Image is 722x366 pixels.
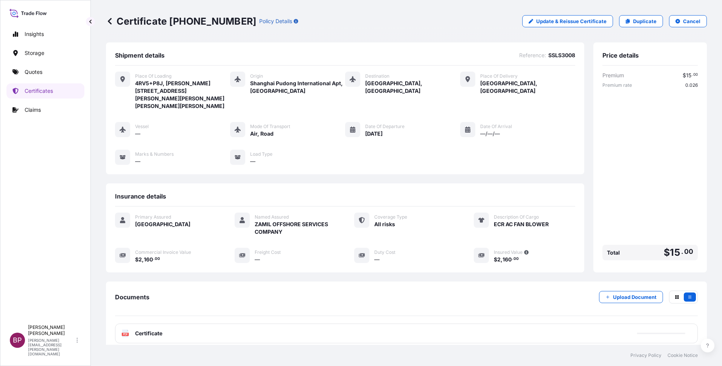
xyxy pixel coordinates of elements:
span: Price details [602,52,639,59]
span: 2 [138,257,142,262]
span: — [135,130,140,138]
span: 00 [684,249,693,254]
span: Insured Value [494,249,523,255]
span: Destination [365,73,389,79]
p: [PERSON_NAME] [PERSON_NAME] [28,324,75,336]
span: 0.026 [685,82,698,88]
span: [DATE] [365,130,383,138]
span: Vessel [135,124,149,130]
span: . [512,258,513,260]
span: Total [607,249,620,257]
p: Upload Document [613,293,657,301]
span: 2 [497,257,501,262]
span: . [681,249,683,254]
span: Premium [602,72,624,79]
a: Cookie Notice [668,352,698,358]
span: Primary Assured [135,214,171,220]
span: 4RV5+P8J, [PERSON_NAME][STREET_ADDRESS][PERSON_NAME][PERSON_NAME][PERSON_NAME][PERSON_NAME] [135,80,230,110]
span: [GEOGRAPHIC_DATA], [GEOGRAPHIC_DATA] [480,80,575,95]
p: Duplicate [633,17,657,25]
button: Cancel [669,15,707,27]
a: Duplicate [619,15,663,27]
span: 160 [503,257,512,262]
span: 00 [155,258,160,260]
span: $ [664,248,670,257]
span: ECR AC FAN BLOWER [494,221,549,228]
span: [GEOGRAPHIC_DATA], [GEOGRAPHIC_DATA] [365,80,460,95]
span: . [153,258,154,260]
span: Premium rate [602,82,632,88]
p: [PERSON_NAME][EMAIL_ADDRESS][PERSON_NAME][DOMAIN_NAME] [28,338,75,356]
span: Shanghai Pudong International Apt, [GEOGRAPHIC_DATA] [250,80,345,95]
span: Insurance details [115,192,166,200]
span: Date of Arrival [480,124,512,130]
span: 00 [693,74,698,76]
a: Claims [6,102,84,117]
text: PDF [123,333,128,336]
span: Shipment details [115,52,165,59]
span: Place of Delivery [480,73,518,79]
span: Freight Cost [255,249,281,255]
a: Update & Reissue Certificate [522,15,613,27]
span: , [501,257,503,262]
button: Upload Document [599,291,663,303]
span: All risks [374,221,395,228]
p: Claims [25,106,41,114]
span: — [250,158,255,165]
span: Reference : [519,52,546,59]
span: 160 [144,257,153,262]
span: — [255,256,260,263]
a: Quotes [6,64,84,80]
span: Coverage Type [374,214,407,220]
p: Insights [25,30,44,38]
span: Load Type [250,151,272,157]
span: Named Assured [255,214,289,220]
span: Place of Loading [135,73,171,79]
a: Storage [6,45,84,61]
span: Description Of Cargo [494,214,539,220]
span: Duty Cost [374,249,395,255]
span: , [142,257,144,262]
span: Air, Road [250,130,274,138]
p: Policy Details [259,17,292,25]
p: Certificates [25,87,53,95]
span: — [135,158,140,165]
span: $ [494,257,497,262]
span: — [374,256,380,263]
a: Privacy Policy [630,352,661,358]
span: ZAMIL OFFSHORE SERVICES COMPANY [255,221,336,236]
span: 15 [670,248,680,257]
span: Date of Departure [365,124,405,130]
span: Origin [250,73,263,79]
p: Quotes [25,68,42,76]
span: $ [683,73,686,78]
a: Insights [6,27,84,42]
p: Storage [25,49,44,57]
span: —/—/— [480,130,500,138]
span: $ [135,257,138,262]
p: Cancel [683,17,700,25]
span: Documents [115,293,149,301]
span: Marks & Numbers [135,151,174,157]
span: [GEOGRAPHIC_DATA] [135,221,190,228]
span: Commercial Invoice Value [135,249,191,255]
span: . [692,74,693,76]
p: Certificate [PHONE_NUMBER] [106,15,256,27]
a: Certificates [6,83,84,99]
span: BP [13,336,22,344]
span: Certificate [135,330,162,337]
span: Mode of Transport [250,124,290,130]
span: SSLS3008 [548,52,575,59]
span: 00 [513,258,519,260]
p: Update & Reissue Certificate [536,17,607,25]
span: 15 [686,73,691,78]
